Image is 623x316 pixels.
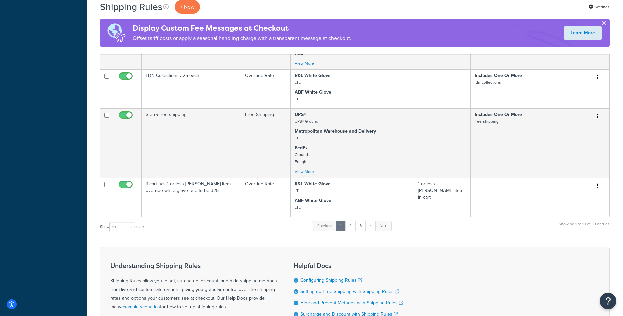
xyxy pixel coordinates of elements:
[100,0,162,13] h1: Shipping Rules
[241,69,290,108] td: Override Rate
[475,72,522,79] strong: Includes One Or More
[300,299,403,306] a: Hide and Prevent Methods with Shipping Rules
[414,178,471,217] td: 1 or less [PERSON_NAME] item in cart
[295,188,301,194] small: LTL
[241,178,290,217] td: Override Rate
[295,96,301,102] small: LTL
[295,180,331,187] strong: R&L White Glove
[142,69,241,108] td: LDN Collections 325 each
[241,108,290,178] td: Free Shipping
[345,221,356,231] a: 2
[295,152,308,165] small: Ground Freight
[365,221,376,231] a: 4
[295,128,376,135] strong: Metropolitan Warehouse and Delivery
[475,111,522,118] strong: Includes One Or More
[110,262,277,269] h3: Understanding Shipping Rules
[295,144,308,151] strong: FedEx
[375,221,392,231] a: Next
[475,118,499,124] small: free-shipping
[600,293,616,309] button: Open Resource Center
[121,303,160,310] a: example scenarios
[589,2,610,12] a: Settings
[355,221,366,231] a: 3
[295,118,318,124] small: UPS® Ground
[300,288,399,295] a: Setting up Free Shipping with Shipping Rules
[142,178,241,217] td: if cart has 1 or less [PERSON_NAME] item override white glove rate to be 325
[295,169,314,175] a: View More
[295,60,314,66] a: View More
[313,221,336,231] a: Previous
[100,19,133,47] img: duties-banner-06bc72dcb5fe05cb3f9472aba00be2ae8eb53ab6f0d8bb03d382ba314ac3c341.png
[559,220,610,235] div: Showing 1 to 10 of 38 entries
[100,222,145,232] label: Show entries
[295,89,331,96] strong: ABF White Glove
[564,26,602,40] a: Learn More
[336,221,346,231] a: 1
[133,34,351,43] p: Offset tariff costs or apply a seasonal handling charge with a transparent message at checkout.
[110,262,277,311] div: Shipping Rules allow you to set, surcharge, discount, and hide shipping methods from live and cus...
[475,79,501,85] small: ldn-collections
[294,262,403,269] h3: Helpful Docs
[300,277,362,284] a: Configuring Shipping Rules
[295,204,301,210] small: LTL
[142,108,241,178] td: Sferra free shipping
[133,23,351,34] h4: Display Custom Fee Messages at Checkout
[295,79,301,85] small: LTL
[295,197,331,204] strong: ABF White Glove
[295,135,301,141] small: LTL
[295,72,331,79] strong: R&L White Glove
[295,111,306,118] strong: UPS®
[109,222,134,232] select: Showentries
